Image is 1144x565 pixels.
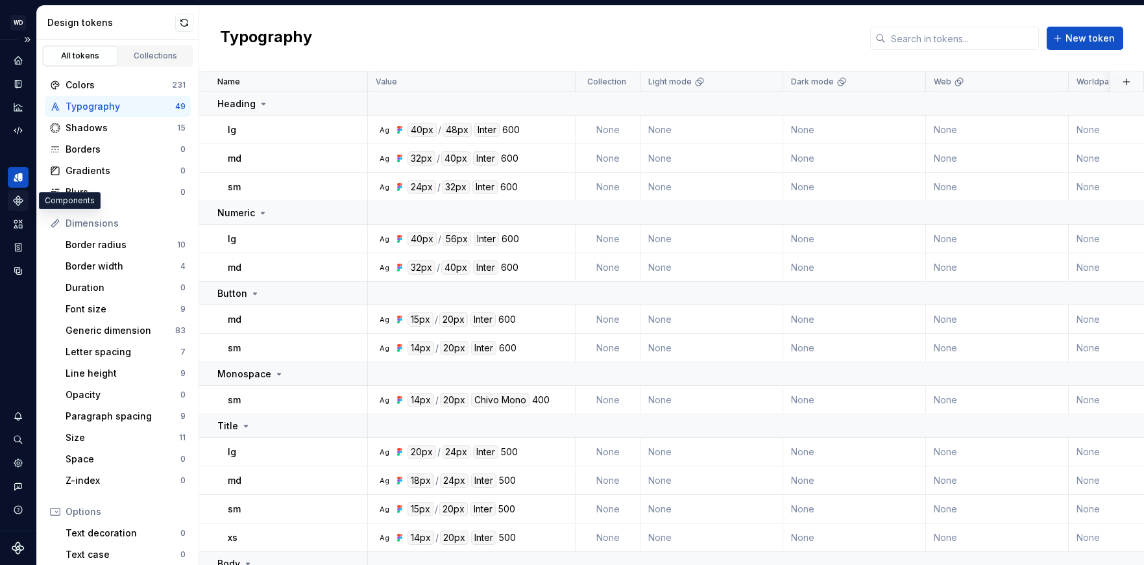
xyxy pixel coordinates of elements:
[435,502,438,516] div: /
[408,531,434,545] div: 14px
[501,151,518,166] div: 600
[576,144,640,173] td: None
[175,325,186,336] div: 83
[442,445,470,459] div: 24px
[45,182,191,203] a: Blurs0
[443,123,472,137] div: 48px
[66,474,180,487] div: Z-index
[228,474,241,487] p: md
[640,225,783,253] td: None
[435,341,439,355] div: /
[437,445,441,459] div: /
[783,225,926,253] td: None
[180,304,186,314] div: 9
[408,232,437,246] div: 40px
[8,167,29,188] div: Design tokens
[8,214,29,234] div: Assets
[791,77,834,87] p: Dark mode
[926,466,1069,495] td: None
[435,531,439,545] div: /
[8,97,29,118] a: Analytics
[66,548,180,561] div: Text case
[576,116,640,144] td: None
[435,473,439,488] div: /
[66,217,186,230] div: Dimensions
[18,31,36,49] button: Expand sidebar
[60,363,191,384] a: Line height9
[66,164,180,177] div: Gradients
[640,438,783,466] td: None
[228,181,241,194] p: sm
[502,232,519,246] div: 600
[783,253,926,282] td: None
[60,384,191,405] a: Opacity0
[379,533,389,543] div: Ag
[8,476,29,497] button: Contact support
[640,523,783,552] td: None
[926,144,1069,173] td: None
[440,473,469,488] div: 24px
[926,334,1069,362] td: None
[783,466,926,495] td: None
[66,453,180,466] div: Space
[66,345,180,358] div: Letter spacing
[66,143,180,156] div: Borders
[60,427,191,448] a: Size11
[60,406,191,427] a: Paragraph spacing9
[60,342,191,362] a: Letter spacing7
[438,123,441,137] div: /
[8,237,29,258] a: Storybook stories
[783,438,926,466] td: None
[783,305,926,334] td: None
[408,123,437,137] div: 40px
[576,466,640,495] td: None
[228,394,241,407] p: sm
[60,523,191,544] a: Text decoration0
[66,79,172,92] div: Colors
[8,406,29,427] button: Notifications
[408,260,435,275] div: 32px
[66,505,186,518] div: Options
[39,192,101,209] div: Components
[499,531,516,545] div: 500
[60,256,191,277] a: Border width4
[471,341,496,355] div: Inter
[228,342,241,355] p: sm
[66,303,180,316] div: Font size
[60,277,191,298] a: Duration0
[228,261,241,274] p: md
[783,334,926,362] td: None
[8,453,29,473] a: Settings
[8,120,29,141] a: Code automation
[10,15,26,31] div: WD
[435,312,438,327] div: /
[886,27,1039,50] input: Search in tokens...
[180,549,186,560] div: 0
[180,187,186,197] div: 0
[532,393,550,407] div: 400
[379,262,389,273] div: Ag
[576,386,640,414] td: None
[217,97,256,110] p: Heading
[640,173,783,201] td: None
[217,287,247,300] p: Button
[640,495,783,523] td: None
[783,495,926,523] td: None
[66,281,180,294] div: Duration
[45,96,191,117] a: Typography49
[926,116,1069,144] td: None
[45,75,191,95] a: Colors231
[8,73,29,94] a: Documentation
[66,121,177,134] div: Shadows
[576,523,640,552] td: None
[471,393,529,407] div: Chivo Mono
[640,116,783,144] td: None
[172,80,186,90] div: 231
[376,77,397,87] p: Value
[408,312,433,327] div: 15px
[8,190,29,211] div: Components
[8,260,29,281] a: Data sources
